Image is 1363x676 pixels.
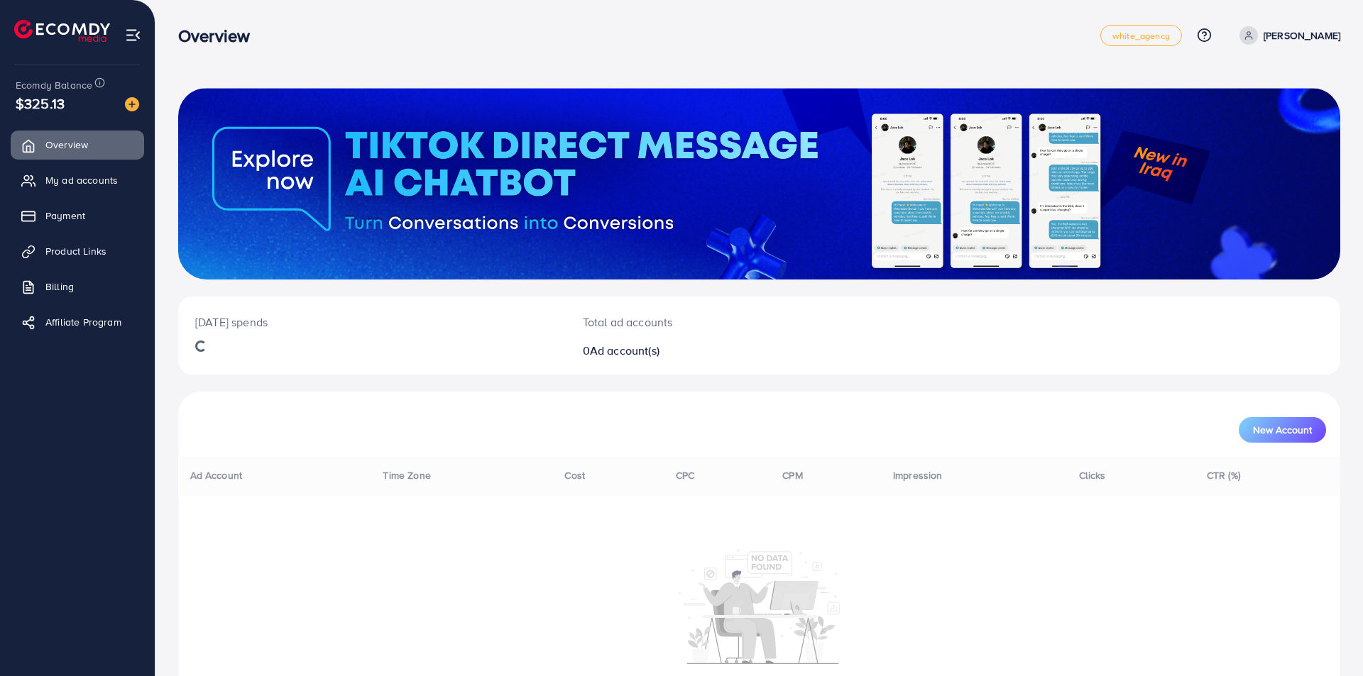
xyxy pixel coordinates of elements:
a: Billing [11,272,144,301]
img: logo [14,20,110,42]
img: image [125,97,139,111]
span: My ad accounts [45,173,118,187]
a: [PERSON_NAME] [1234,26,1340,45]
span: white_agency [1112,31,1170,40]
h3: Overview [178,26,261,46]
a: white_agency [1100,25,1182,46]
p: [PERSON_NAME] [1264,27,1340,44]
span: New Account [1253,425,1312,435]
span: $325.13 [16,93,65,113]
span: Affiliate Program [45,315,121,329]
img: menu [125,27,141,43]
a: Overview [11,131,144,159]
p: Total ad accounts [583,314,839,331]
span: Billing [45,279,74,294]
a: Affiliate Program [11,308,144,336]
span: Overview [45,138,88,152]
span: Ad account(s) [590,343,659,358]
span: Payment [45,209,85,223]
a: My ad accounts [11,166,144,194]
p: [DATE] spends [195,314,549,331]
a: Payment [11,201,144,230]
button: New Account [1239,417,1326,443]
a: Product Links [11,237,144,265]
span: Ecomdy Balance [16,78,92,92]
h2: 0 [583,344,839,358]
span: Product Links [45,244,106,258]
